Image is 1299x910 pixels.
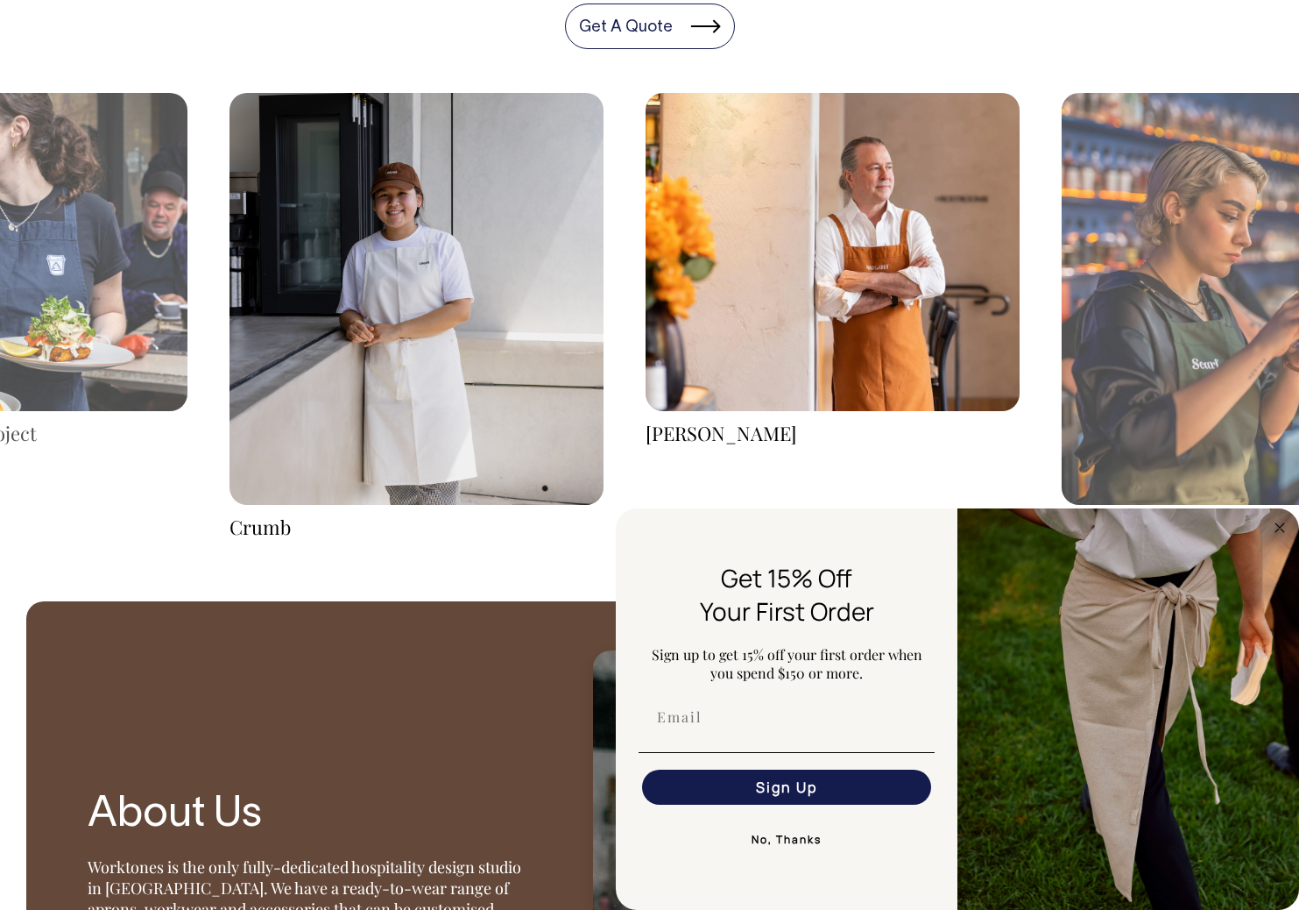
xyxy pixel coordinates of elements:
[1269,517,1290,538] button: Close dialog
[565,4,735,49] a: Get A Quote
[229,93,604,505] img: Crumb
[639,752,935,753] img: underline
[652,645,922,682] span: Sign up to get 15% off your first order when you spend $150 or more.
[616,508,1299,910] div: FLYOUT Form
[646,93,1020,411] img: Margaret
[88,793,526,839] h3: About Us
[639,822,935,857] button: No, Thanks
[721,561,852,594] span: Get 15% Off
[957,508,1299,910] img: 5e34ad8f-4f05-4173-92a8-ea475ee49ac9.jpeg
[700,594,874,628] span: Your First Order
[642,770,931,805] button: Sign Up
[229,514,604,541] div: Crumb
[646,420,1020,447] div: [PERSON_NAME]
[642,700,931,735] input: Email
